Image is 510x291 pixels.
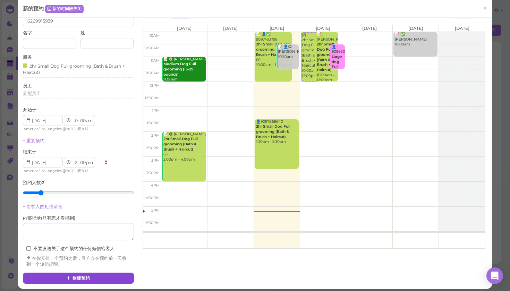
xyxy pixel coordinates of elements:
span: 4:30pm [146,196,160,200]
span: [DATE] [455,26,469,31]
span: 夏令时 [78,127,88,131]
div: 📝 [PERSON_NAME] 10:00am - 12:00pm [316,32,338,83]
div: 📝 👤✅ 9097453796 60 10:00am - 12:00pm [256,32,292,68]
b: 2 [42,180,44,185]
span: 2pm [151,133,160,138]
div: 👤9097868640 1:30pm - 3:30pm [256,119,299,145]
label: 开始于 [23,107,36,113]
span: [DATE] [177,26,192,31]
label: 服务 [23,54,32,60]
div: (2) 2hr Small Dog Full grooming (Bath & Brush + Haircut) 10:00am - 12:00pm [301,33,323,78]
span: 2:30pm [146,146,160,150]
span: [DATE] [270,26,284,31]
span: 11:30am [145,71,160,75]
div: 📝 ✅ [PERSON_NAME] 10:00am [394,32,437,47]
span: 夏令时 [78,169,88,173]
span: [DATE] [64,169,76,173]
span: 3:30pm [146,171,160,175]
label: 预约人数 : [23,180,44,186]
span: 12pm [150,83,160,88]
div: 📝 😋 [PERSON_NAME] 11:00am [163,57,206,82]
span: 4pm [151,183,160,188]
b: Medium Dog Full grooming (15-29 pounds) [163,62,196,76]
div: 2hr Small Dog Full grooming (Bath & Brush + Haircut) [23,62,132,76]
div: | | [23,168,100,174]
span: America/Los_Angeles [24,169,62,173]
span: 1:30pm [147,121,160,125]
div: | | [23,126,100,132]
span: America/Los_Angeles [24,127,62,131]
div: 在你安排一个预约之后，客户会在预约前一天收到一个短信提醒。 [26,255,130,268]
input: 不要发送关于这个预约的任何短信给客人 [26,246,31,251]
span: × [483,3,487,13]
label: 结束于 [23,149,36,155]
a: + 给客人的短信留言 [23,204,62,209]
span: [DATE] [64,127,76,131]
b: 2hr Small Dog Full grooming (Bath & Brush + Haircut) [163,137,198,151]
label: 姓 [80,30,85,36]
span: 1pm [152,108,160,113]
span: [DATE] [408,26,423,31]
div: 📝 😋 [PERSON_NAME] 65 2:00pm - 4:00pm [163,132,206,162]
b: 2hr Small Dog Full grooming (Bath & Brush + Haircut) [256,124,290,139]
span: 11am [151,58,160,63]
span: 新的预约 [23,5,45,12]
b: Large dog Full Bath (30-44 pounds) [332,54,347,84]
div: Open Intercom Messenger [486,267,503,284]
span: [DATE] [316,26,330,31]
a: + 重复预约 [23,138,44,143]
span: 3pm [151,158,160,163]
span: [DATE] [362,26,377,31]
b: 2hr Small Dog Full grooming (Bath & Brush + Haircut) [256,42,290,57]
div: 👤9096808189 10:30am [331,44,345,90]
span: 分配员工 [23,91,41,96]
span: 10am [150,33,160,38]
span: 10:30am [144,46,160,50]
span: 12:30pm [145,96,160,100]
div: 📝 👤😋 [PERSON_NAME] 10:30am [278,44,299,60]
span: [DATE] [223,26,238,31]
label: 名字 [23,30,32,36]
a: 新的时间段关闭 [45,5,84,13]
input: 搜索名字或电话 [23,15,134,26]
label: 内部记录 ( 只有您才看得到 ) [23,215,75,221]
span: 5pm [151,208,160,213]
label: 员工 [23,83,32,89]
span: 5:30pm [146,221,160,225]
label: 不要发送关于这个预约的任何短信给客人 [26,246,114,252]
b: 2hr Small Dog Full grooming (Bath & Brush + Haircut) [317,42,335,72]
button: 创建预约 [23,273,134,284]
